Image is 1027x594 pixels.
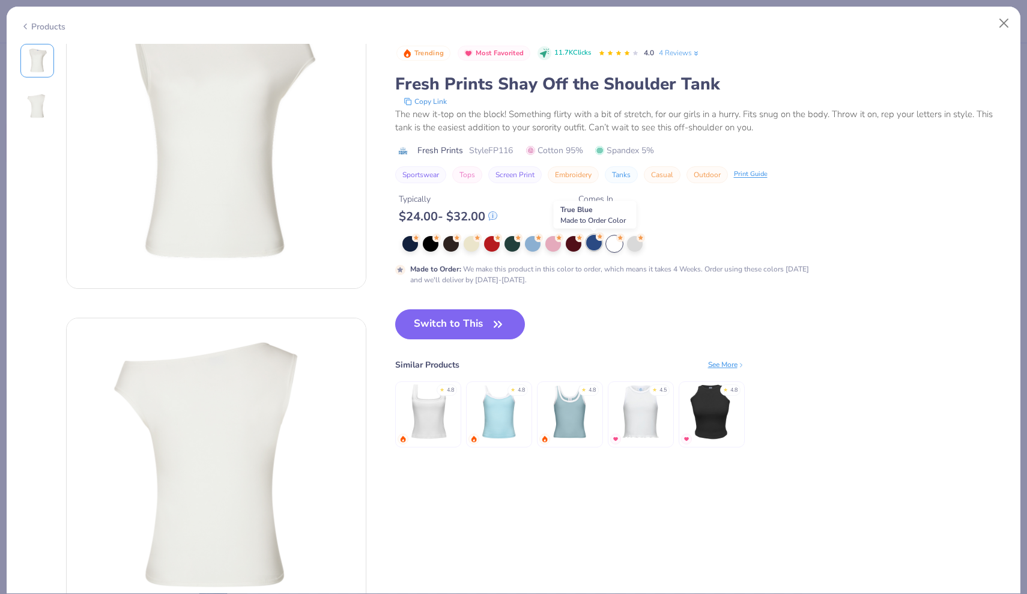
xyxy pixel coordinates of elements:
[476,50,524,56] span: Most Favorited
[554,48,591,58] span: 11.7K Clicks
[644,166,680,183] button: Casual
[510,386,515,391] div: ★
[578,193,613,205] div: Comes In
[686,166,728,183] button: Outdoor
[612,435,619,443] img: MostFav.gif
[560,216,626,225] span: Made to Order Color
[605,166,638,183] button: Tanks
[402,49,412,58] img: Trending sort
[554,201,637,229] div: True Blue
[399,193,497,205] div: Typically
[541,435,548,443] img: trending.gif
[414,50,444,56] span: Trending
[410,264,461,274] strong: Made to Order :
[470,435,477,443] img: trending.gif
[589,386,596,395] div: 4.8
[659,386,667,395] div: 4.5
[723,386,728,391] div: ★
[400,95,450,108] button: copy to clipboard
[470,383,527,440] img: Fresh Prints Cali Camisole Top
[734,169,768,180] div: Print Guide
[581,386,586,391] div: ★
[452,166,482,183] button: Tops
[395,73,1007,95] div: Fresh Prints Shay Off the Shoulder Tank
[395,146,411,156] img: brand logo
[464,49,473,58] img: Most Favorited sort
[612,383,669,440] img: Fresh Prints Sasha Crop Top
[395,166,446,183] button: Sportswear
[440,386,444,391] div: ★
[417,144,463,157] span: Fresh Prints
[399,383,456,440] img: Fresh Prints Sydney Square Neck Tank Top
[708,359,745,370] div: See More
[683,435,690,443] img: MostFav.gif
[993,12,1016,35] button: Close
[447,386,454,395] div: 4.8
[23,92,52,121] img: Back
[399,435,407,443] img: trending.gif
[395,108,1007,135] div: The new it-top on the block! Something flirty with a bit of stretch, for our girls in a hurry. Fi...
[683,383,740,440] img: Fresh Prints Melrose Ribbed Tank Top
[395,359,459,371] div: Similar Products
[399,209,497,224] div: $ 24.00 - $ 32.00
[518,386,525,395] div: 4.8
[395,309,526,339] button: Switch to This
[541,383,598,440] img: Fresh Prints Sunset Blvd Ribbed Scoop Tank Top
[469,144,513,157] span: Style FP116
[652,386,657,391] div: ★
[644,48,654,58] span: 4.0
[526,144,583,157] span: Cotton 95%
[598,44,639,63] div: 4.0 Stars
[23,46,52,75] img: Front
[548,166,599,183] button: Embroidery
[20,20,65,33] div: Products
[396,46,450,61] button: Badge Button
[458,46,530,61] button: Badge Button
[595,144,654,157] span: Spandex 5%
[488,166,542,183] button: Screen Print
[659,47,700,58] a: 4 Reviews
[410,264,818,285] div: We make this product in this color to order, which means it takes 4 Weeks. Order using these colo...
[730,386,738,395] div: 4.8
